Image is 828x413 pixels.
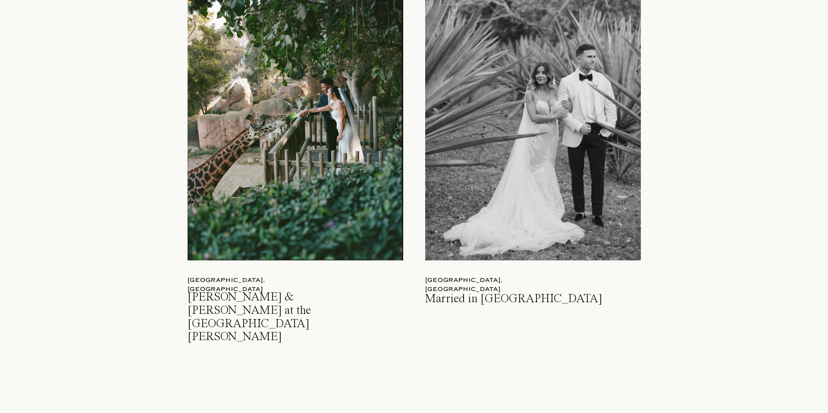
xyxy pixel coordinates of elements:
[188,291,361,313] a: [PERSON_NAME] & [PERSON_NAME] at the [GEOGRAPHIC_DATA][PERSON_NAME]
[188,276,326,285] a: [GEOGRAPHIC_DATA], [GEOGRAPHIC_DATA]
[425,276,563,285] a: [GEOGRAPHIC_DATA], [GEOGRAPHIC_DATA]
[425,293,630,315] a: Married in [GEOGRAPHIC_DATA]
